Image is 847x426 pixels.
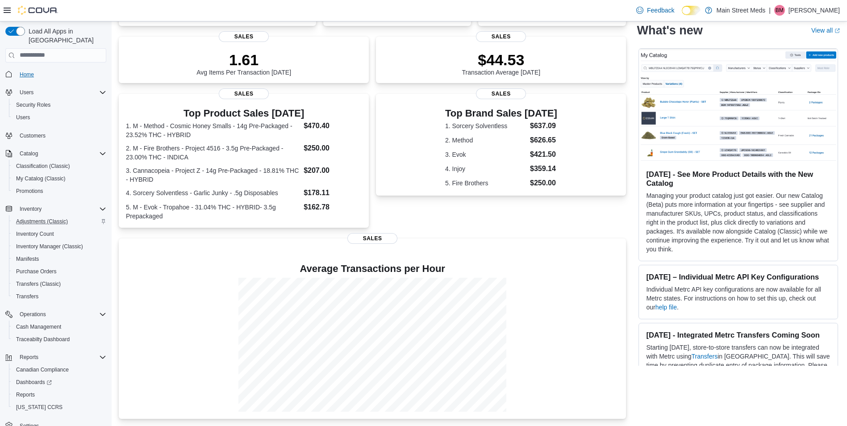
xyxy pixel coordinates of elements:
[774,5,785,16] div: Blake Martin
[16,101,50,109] span: Security Roles
[16,309,50,320] button: Operations
[2,203,110,215] button: Inventory
[13,364,72,375] a: Canadian Compliance
[9,240,110,253] button: Inventory Manager (Classic)
[13,291,106,302] span: Transfers
[16,336,70,343] span: Traceabilty Dashboard
[2,129,110,142] button: Customers
[347,233,397,244] span: Sales
[126,203,300,221] dt: 5. M - Evok - Tropahoe - 31.04% THC - HYBRID- 3.5g Prepackaged
[16,69,38,80] a: Home
[13,254,106,264] span: Manifests
[445,164,526,173] dt: 4. Injoy
[16,175,66,182] span: My Catalog (Classic)
[126,108,362,119] h3: Top Product Sales [DATE]
[9,253,110,265] button: Manifests
[13,266,60,277] a: Purchase Orders
[126,263,619,274] h4: Average Transactions per Hour
[476,88,526,99] span: Sales
[647,6,674,15] span: Feedback
[16,218,68,225] span: Adjustments (Classic)
[16,293,38,300] span: Transfers
[637,23,702,38] h2: What's new
[13,266,106,277] span: Purchase Orders
[16,188,43,195] span: Promotions
[9,111,110,124] button: Users
[2,147,110,160] button: Catalog
[304,165,362,176] dd: $207.00
[9,376,110,388] a: Dashboards
[16,268,57,275] span: Purchase Orders
[682,6,701,15] input: Dark Mode
[445,108,557,119] h3: Top Brand Sales [DATE]
[655,304,677,311] a: help file
[13,377,106,388] span: Dashboards
[811,27,840,34] a: View allExternal link
[13,254,42,264] a: Manifests
[646,170,830,188] h3: [DATE] - See More Product Details with the New Catalog
[530,149,557,160] dd: $421.50
[126,166,300,184] dt: 3. Cannacopeia - Project Z - 14g Pre-Packaged - 18.81% THC - HYBRID
[530,121,557,131] dd: $637.09
[9,228,110,240] button: Inventory Count
[13,186,47,196] a: Promotions
[530,135,557,146] dd: $626.65
[20,311,46,318] span: Operations
[16,391,35,398] span: Reports
[16,130,106,141] span: Customers
[219,88,269,99] span: Sales
[13,279,64,289] a: Transfers (Classic)
[2,86,110,99] button: Users
[13,334,73,345] a: Traceabilty Dashboard
[16,69,106,80] span: Home
[834,28,840,33] svg: External link
[9,160,110,172] button: Classification (Classic)
[13,279,106,289] span: Transfers (Classic)
[16,130,49,141] a: Customers
[13,389,106,400] span: Reports
[9,333,110,346] button: Traceabilty Dashboard
[13,402,66,413] a: [US_STATE] CCRS
[13,291,42,302] a: Transfers
[2,351,110,363] button: Reports
[304,188,362,198] dd: $178.11
[16,204,106,214] span: Inventory
[445,150,526,159] dt: 3. Evok
[13,364,106,375] span: Canadian Compliance
[196,51,291,69] p: 1.61
[13,173,69,184] a: My Catalog (Classic)
[16,352,106,363] span: Reports
[13,112,106,123] span: Users
[16,163,70,170] span: Classification (Classic)
[16,404,63,411] span: [US_STATE] CCRS
[462,51,541,69] p: $44.53
[445,136,526,145] dt: 2. Method
[13,161,106,171] span: Classification (Classic)
[717,5,766,16] p: Main Street Meds
[13,241,87,252] a: Inventory Manager (Classic)
[9,265,110,278] button: Purchase Orders
[530,163,557,174] dd: $359.14
[13,377,55,388] a: Dashboards
[9,401,110,413] button: [US_STATE] CCRS
[16,148,106,159] span: Catalog
[16,230,54,238] span: Inventory Count
[476,31,526,42] span: Sales
[20,71,34,78] span: Home
[20,89,33,96] span: Users
[304,143,362,154] dd: $250.00
[13,173,106,184] span: My Catalog (Classic)
[126,188,300,197] dt: 4. Sorcery Solventless - Garlic Junky - .5g Disposables
[445,121,526,130] dt: 1. Sorcery Solventless
[445,179,526,188] dt: 5. Fire Brothers
[13,389,38,400] a: Reports
[304,121,362,131] dd: $470.40
[16,87,106,98] span: Users
[16,243,83,250] span: Inventory Manager (Classic)
[16,379,52,386] span: Dashboards
[13,334,106,345] span: Traceabilty Dashboard
[13,322,106,332] span: Cash Management
[9,321,110,333] button: Cash Management
[9,363,110,376] button: Canadian Compliance
[789,5,840,16] p: [PERSON_NAME]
